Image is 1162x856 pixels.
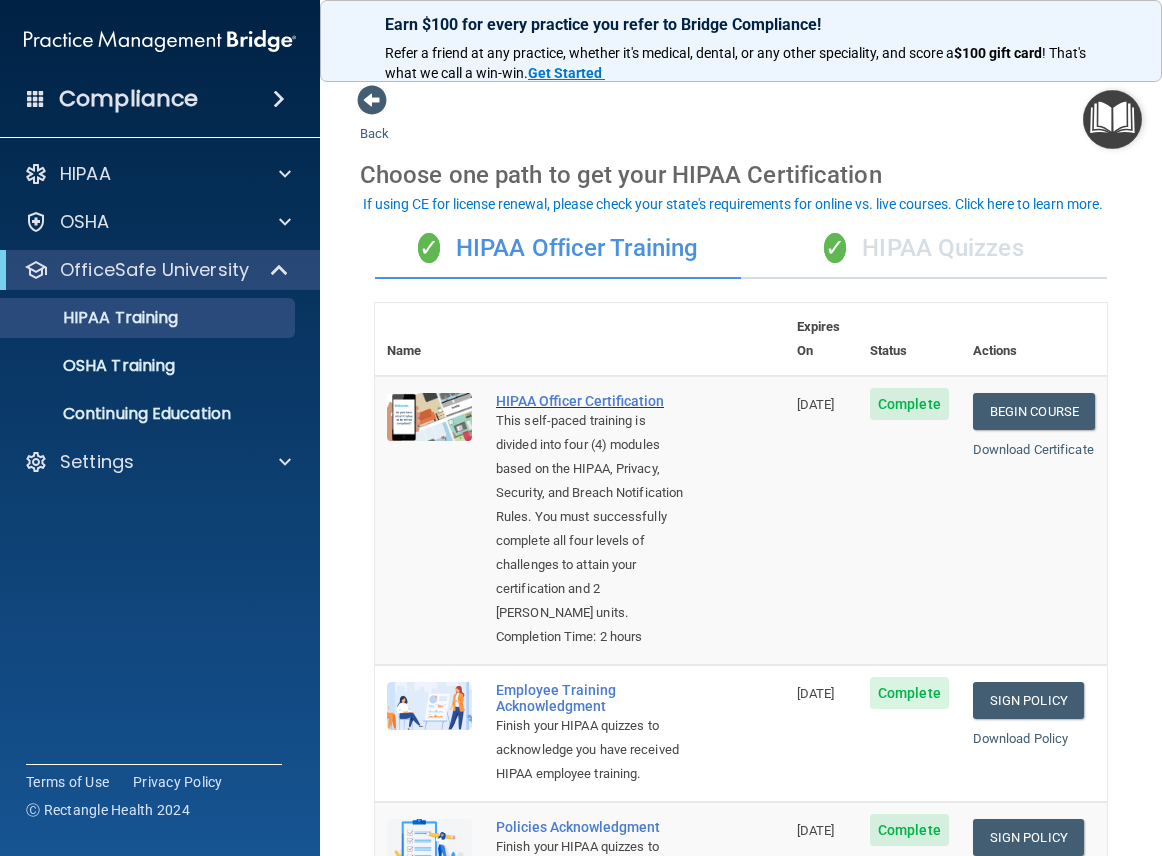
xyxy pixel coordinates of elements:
div: HIPAA Quizzes [741,219,1107,279]
p: Continuing Education [13,404,286,424]
div: Employee Training Acknowledgment [496,682,685,714]
span: Refer a friend at any practice, whether it's medical, dental, or any other speciality, and score a [385,45,954,61]
a: Privacy Policy [133,772,223,792]
div: Finish your HIPAA quizzes to acknowledge you have received HIPAA employee training. [496,714,685,786]
a: Back [360,102,389,141]
span: ! That's what we call a win-win. [385,45,1089,81]
a: Download Certificate [973,442,1094,457]
p: OfficeSafe University [60,258,249,282]
p: Earn $100 for every practice you refer to Bridge Compliance! [385,15,1097,34]
th: Expires On [785,303,858,376]
div: HIPAA Officer Training [375,219,741,279]
span: Complete [870,677,949,709]
a: Sign Policy [973,682,1084,719]
a: Begin Course [973,393,1095,430]
span: Ⓒ Rectangle Health 2024 [26,800,190,820]
p: OSHA Training [13,356,175,376]
a: Get Started [528,65,605,81]
p: OSHA [60,210,110,234]
img: PMB logo [24,21,296,61]
th: Actions [961,303,1107,376]
span: ✓ [824,233,846,263]
a: Settings [24,450,291,474]
div: Choose one path to get your HIPAA Certification [360,146,1122,204]
h4: Compliance [59,85,198,113]
div: Completion Time: 2 hours [496,625,685,649]
a: HIPAA [24,162,291,186]
p: HIPAA Training [13,308,178,328]
a: OfficeSafe University [24,258,290,282]
button: Open Resource Center [1083,90,1142,149]
strong: Get Started [528,65,602,81]
span: ✓ [418,233,440,263]
span: [DATE] [797,397,835,412]
th: Name [375,303,484,376]
p: HIPAA [60,162,111,186]
div: Policies Acknowledgment [496,819,685,835]
a: Terms of Use [26,772,109,792]
a: Sign Policy [973,819,1084,856]
strong: $100 gift card [954,45,1042,61]
span: [DATE] [797,686,835,701]
span: Complete [870,814,949,846]
span: Complete [870,388,949,420]
div: This self-paced training is divided into four (4) modules based on the HIPAA, Privacy, Security, ... [496,409,685,625]
span: [DATE] [797,823,835,838]
th: Status [858,303,961,376]
div: If using CE for license renewal, please check your state's requirements for online vs. live cours... [363,197,1103,211]
p: Settings [60,450,134,474]
a: Download Policy [973,731,1069,746]
a: OSHA [24,210,291,234]
button: If using CE for license renewal, please check your state's requirements for online vs. live cours... [360,194,1106,214]
a: HIPAA Officer Certification [496,393,685,409]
